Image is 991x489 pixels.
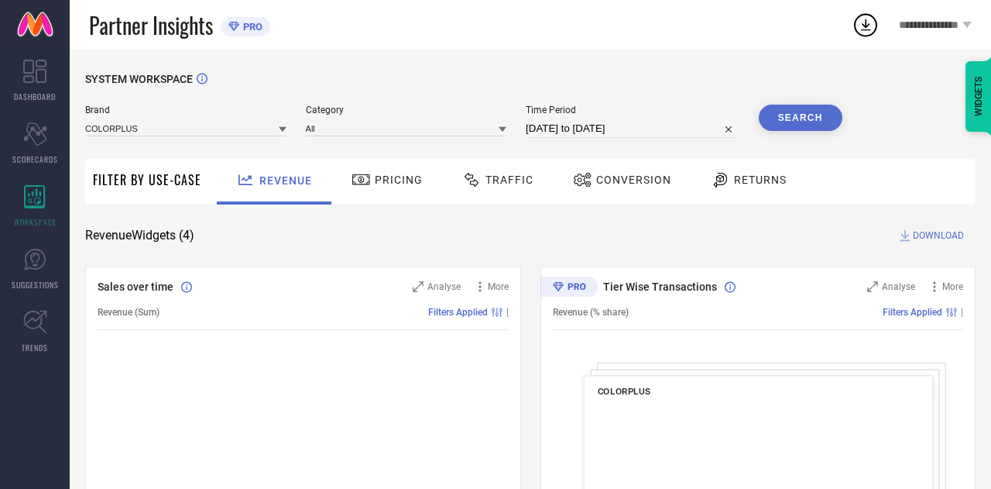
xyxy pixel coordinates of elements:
[597,386,650,397] span: COLORPLUS
[540,277,598,300] div: Premium
[22,342,48,353] span: TRENDS
[93,170,201,189] span: Filter By Use-Case
[85,73,193,85] span: SYSTEM WORKSPACE
[759,105,842,131] button: Search
[961,307,963,318] span: |
[428,307,488,318] span: Filters Applied
[867,281,878,292] svg: Zoom
[14,216,57,228] span: WORKSPACE
[413,281,423,292] svg: Zoom
[852,11,880,39] div: Open download list
[375,174,423,186] span: Pricing
[506,307,509,318] span: |
[306,105,507,115] span: Category
[596,174,671,186] span: Conversion
[89,9,213,41] span: Partner Insights
[526,119,739,138] input: Select time period
[14,91,56,102] span: DASHBOARD
[603,281,717,293] span: Tier Wise Transactions
[485,174,533,186] span: Traffic
[882,281,915,292] span: Analyse
[913,228,964,243] span: DOWNLOAD
[427,281,461,292] span: Analyse
[12,279,59,291] span: SUGGESTIONS
[734,174,787,186] span: Returns
[942,281,963,292] span: More
[526,105,739,115] span: Time Period
[85,228,194,243] span: Revenue Widgets ( 4 )
[883,307,942,318] span: Filters Applied
[98,281,173,293] span: Sales over time
[239,21,262,33] span: PRO
[12,153,58,165] span: SCORECARDS
[85,105,286,115] span: Brand
[488,281,509,292] span: More
[553,307,629,318] span: Revenue (% share)
[259,174,312,187] span: Revenue
[98,307,159,318] span: Revenue (Sum)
